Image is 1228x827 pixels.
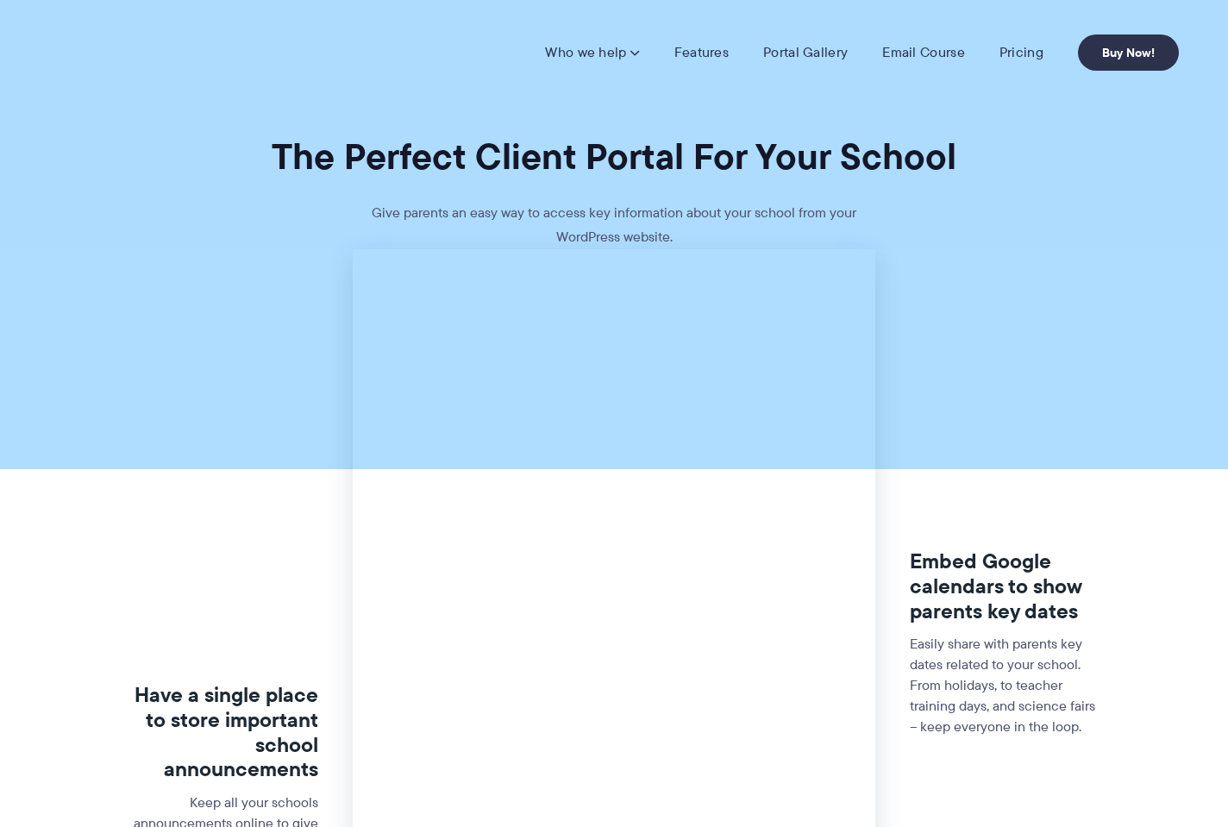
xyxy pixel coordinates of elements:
[355,201,873,249] p: Give parents an easy way to access key information about your school from your WordPress website.
[130,683,319,782] h3: Have a single place to store important school announcements
[999,44,1043,61] a: Pricing
[545,44,639,61] a: Who we help
[910,549,1099,623] h3: Embed Google calendars to show parents key dates
[674,44,729,61] a: Features
[910,634,1099,737] p: Easily share with parents key dates related to your school. From holidays, to teacher training da...
[1078,34,1179,71] a: Buy Now!
[763,44,848,61] a: Portal Gallery
[882,44,965,61] a: Email Course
